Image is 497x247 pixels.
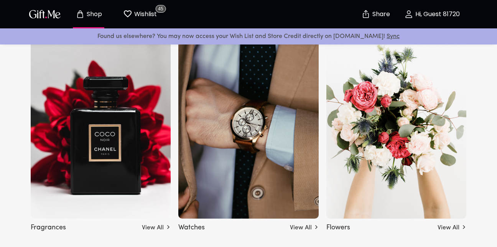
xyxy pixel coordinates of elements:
img: GiftMe Logo [28,8,62,20]
a: View All [290,220,319,232]
p: Share [370,11,390,18]
h5: Watches [178,220,205,233]
p: Hi, Guest 81720 [413,11,460,18]
p: Found us elsewhere? You may now access your Wish List and Store Credit directly on [DOMAIN_NAME]! [6,31,491,41]
img: watches_others.png [178,4,318,219]
a: Fragrances [31,213,171,231]
h5: Fragrances [31,220,66,233]
button: Hi, Guest 81720 [393,2,470,26]
img: secure [361,10,370,19]
img: flowers.png [326,4,466,219]
button: Wishlist page [119,2,161,26]
button: GiftMe Logo [27,10,63,19]
button: Store page [67,2,110,26]
p: Shop [85,11,102,18]
p: Wishlist [132,9,157,19]
h5: Flowers [326,220,350,233]
a: Watches [178,213,318,231]
a: View All [142,220,171,232]
span: 45 [155,5,166,13]
a: Sync [387,33,400,40]
a: View All [438,220,466,232]
a: Flowers [326,213,466,231]
img: fragrances_others.png [31,4,171,219]
button: Share [362,1,389,28]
